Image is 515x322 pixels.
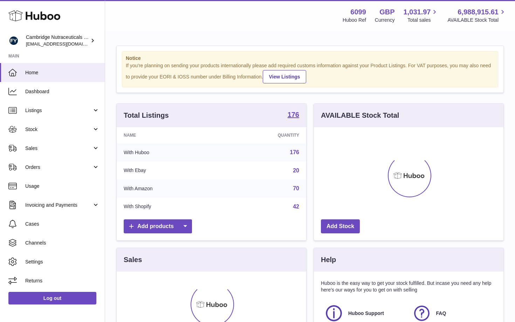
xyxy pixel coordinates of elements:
span: Returns [25,278,99,284]
span: Invoicing and Payments [25,202,92,208]
div: Cambridge Nutraceuticals Ltd [26,34,89,47]
td: With Ebay [117,162,220,180]
span: Settings [25,259,99,265]
img: huboo@camnutra.com [8,35,19,46]
a: 176 [288,111,299,119]
a: 70 [293,185,299,191]
span: Total sales [407,17,439,23]
h3: Total Listings [124,111,169,120]
td: With Shopify [117,198,220,216]
td: With Amazon [117,179,220,198]
td: With Huboo [117,143,220,162]
strong: Notice [126,55,494,62]
a: 6,988,915.61 AVAILABLE Stock Total [447,7,507,23]
a: Add products [124,219,192,234]
a: 20 [293,167,299,173]
a: 1,031.97 Total sales [404,7,439,23]
span: AVAILABLE Stock Total [447,17,507,23]
a: Add Stock [321,219,360,234]
p: Huboo is the easy way to get your stock fulfilled. But incase you need any help here's our ways f... [321,280,496,293]
h3: Sales [124,255,142,265]
span: 1,031.97 [404,7,431,17]
a: Log out [8,292,96,304]
th: Quantity [220,127,306,143]
span: Home [25,69,99,76]
h3: Help [321,255,336,265]
span: Channels [25,240,99,246]
span: FAQ [436,310,446,317]
span: Stock [25,126,92,133]
span: Huboo Support [348,310,384,317]
strong: GBP [379,7,394,17]
span: Listings [25,107,92,114]
a: 176 [290,149,299,155]
span: 6,988,915.61 [458,7,499,17]
strong: 6099 [350,7,366,17]
span: Usage [25,183,99,190]
h3: AVAILABLE Stock Total [321,111,399,120]
a: 42 [293,204,299,210]
span: [EMAIL_ADDRESS][DOMAIN_NAME] [26,41,103,47]
a: View Listings [263,70,306,83]
div: If you're planning on sending your products internationally please add required customs informati... [126,62,494,83]
span: Cases [25,221,99,227]
span: Dashboard [25,88,99,95]
div: Currency [375,17,395,23]
span: Sales [25,145,92,152]
div: Huboo Ref [343,17,366,23]
strong: 176 [288,111,299,118]
span: Orders [25,164,92,171]
th: Name [117,127,220,143]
